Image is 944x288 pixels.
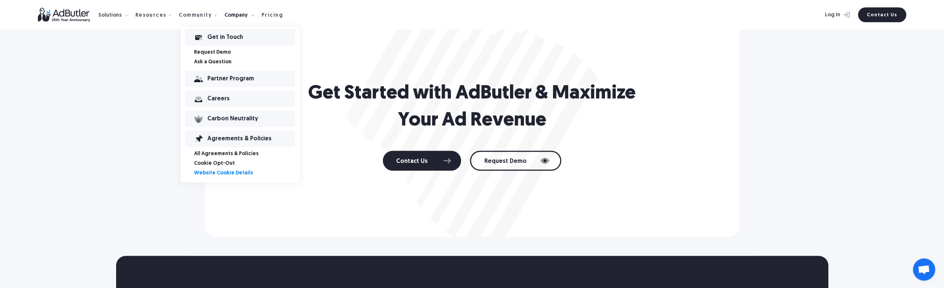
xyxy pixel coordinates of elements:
h2: Get Started with AdButler & Maximize Your Ad Revenue [305,80,639,134]
div: Get in Touch [207,35,295,40]
a: Website Cookie Details [194,171,299,176]
a: Get in Touch [185,29,295,46]
a: Cookie Opt-Out [194,161,299,166]
div: Solutions [98,3,134,27]
div: Company [224,13,248,18]
div: Resources [135,13,167,18]
a: Agreements & Policies [185,131,295,147]
a: Careers [185,91,295,107]
div: Carbon Neutrality [207,116,295,121]
div: Careers [207,96,295,101]
a: Carbon Neutrality [185,111,295,127]
a: Request Demo [194,50,299,55]
div: Partner Program [207,76,295,81]
a: Contact Us [383,151,461,171]
div: Agreements & Policies [207,136,295,141]
a: Ask a Question [194,60,299,65]
a: Contact Us [858,7,906,22]
a: Pricing [262,11,289,18]
div: Pricing [262,13,283,18]
div: Resources [135,3,178,27]
a: Log In [805,7,853,22]
nav: Company [181,27,299,182]
div: Community [179,3,223,27]
a: Partner Program [185,71,295,87]
a: Request Demo [470,151,561,171]
div: Community [179,13,212,18]
div: Solutions [98,13,122,18]
div: Company [224,3,260,27]
div: Open chat [913,258,935,281]
a: All Agreements & Policies [194,151,299,157]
